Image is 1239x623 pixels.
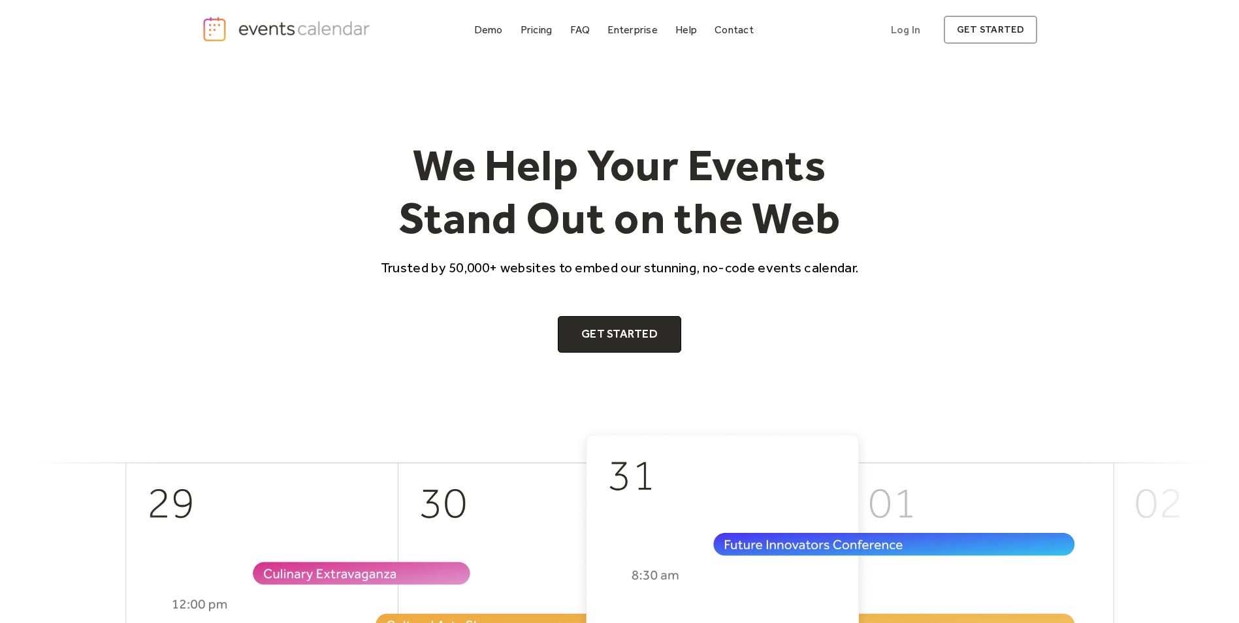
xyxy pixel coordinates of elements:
a: Demo [469,21,508,39]
a: FAQ [565,21,596,39]
div: Contact [715,26,754,33]
a: Log In [878,16,933,44]
div: Help [675,26,697,33]
a: Help [670,21,702,39]
h1: We Help Your Events Stand Out on the Web [369,138,871,245]
a: Enterprise [602,21,662,39]
a: Contact [709,21,759,39]
p: Trusted by 50,000+ websites to embed our stunning, no-code events calendar. [369,258,871,277]
a: get started [944,16,1037,44]
div: Enterprise [607,26,657,33]
div: Demo [474,26,503,33]
div: Pricing [521,26,553,33]
a: Pricing [515,21,558,39]
a: home [202,16,374,42]
a: Get Started [558,316,681,353]
div: FAQ [570,26,590,33]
